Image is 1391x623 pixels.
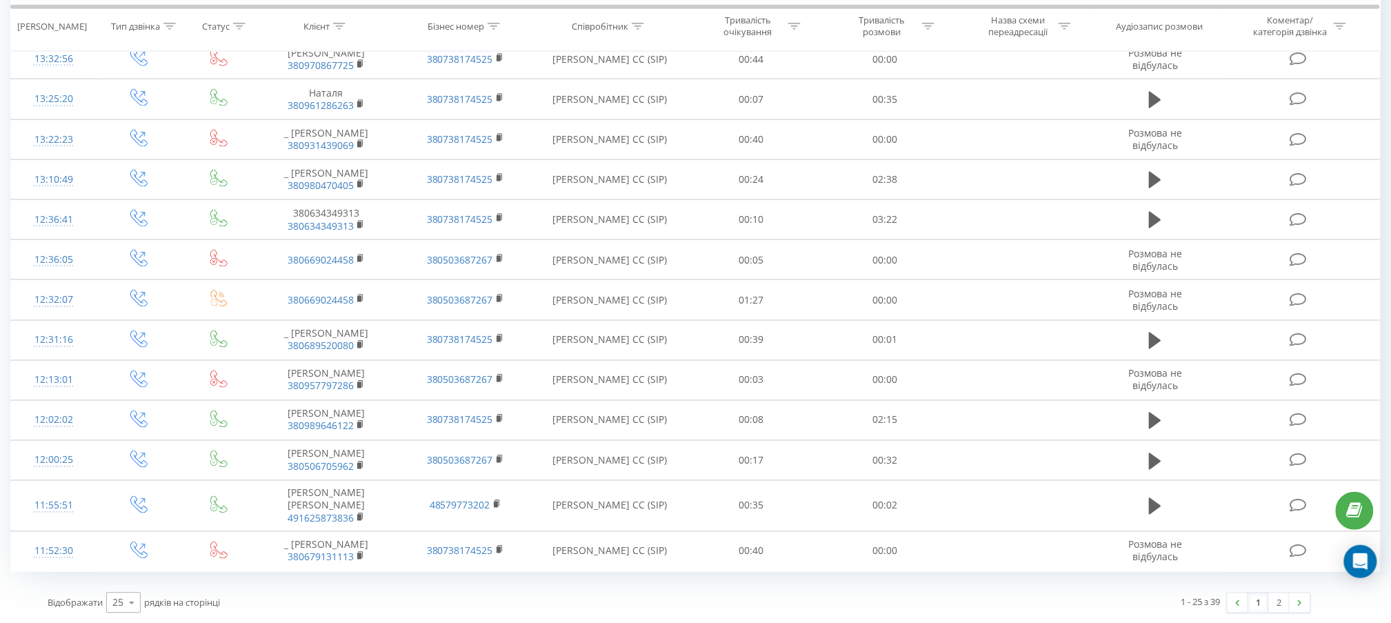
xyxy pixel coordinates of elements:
[819,400,952,440] td: 02:15
[257,119,396,159] td: _ [PERSON_NAME]
[1128,367,1182,393] span: Розмова не відбулась
[288,460,354,473] a: 380506705962
[427,373,493,386] a: 380503687267
[288,139,354,152] a: 380931439069
[25,206,83,233] div: 12:36:41
[257,531,396,571] td: _ [PERSON_NAME]
[427,333,493,346] a: 380738174525
[288,179,354,192] a: 380980470405
[535,360,685,400] td: [PERSON_NAME] CC (SIP)
[535,280,685,320] td: [PERSON_NAME] CC (SIP)
[427,172,493,186] a: 380738174525
[257,400,396,440] td: [PERSON_NAME]
[685,481,819,532] td: 00:35
[428,20,484,32] div: Бізнес номер
[25,126,83,153] div: 13:22:23
[535,79,685,119] td: [PERSON_NAME] CC (SIP)
[1128,46,1182,72] span: Розмова не відбулась
[427,253,493,266] a: 380503687267
[257,360,396,400] td: [PERSON_NAME]
[685,531,819,571] td: 00:40
[1128,287,1182,313] span: Розмова не відбулась
[427,92,493,106] a: 380738174525
[685,360,819,400] td: 00:03
[819,280,952,320] td: 00:00
[819,481,952,532] td: 00:02
[25,46,83,72] div: 13:32:56
[25,327,83,354] div: 12:31:16
[288,99,354,112] a: 380961286263
[17,20,87,32] div: [PERSON_NAME]
[1117,20,1203,32] div: Аудіозапис розмови
[25,246,83,273] div: 12:36:05
[427,413,493,426] a: 380738174525
[257,481,396,532] td: [PERSON_NAME] [PERSON_NAME]
[819,159,952,199] td: 02:38
[535,159,685,199] td: [PERSON_NAME] CC (SIP)
[535,320,685,360] td: [PERSON_NAME] CC (SIP)
[535,481,685,532] td: [PERSON_NAME] CC (SIP)
[535,39,685,79] td: [PERSON_NAME] CC (SIP)
[535,119,685,159] td: [PERSON_NAME] CC (SIP)
[685,441,819,481] td: 00:17
[1128,247,1182,273] span: Розмова не відбулась
[535,441,685,481] td: [PERSON_NAME] CC (SIP)
[819,39,952,79] td: 00:00
[48,597,103,609] span: Відображати
[427,212,493,226] a: 380738174525
[1250,14,1330,38] div: Коментар/категорія дзвінка
[288,419,354,433] a: 380989646122
[112,596,123,610] div: 25
[427,454,493,467] a: 380503687267
[685,159,819,199] td: 00:24
[981,14,1055,38] div: Назва схеми переадресації
[685,79,819,119] td: 00:07
[819,119,952,159] td: 00:00
[257,199,396,239] td: 380634349313
[144,597,220,609] span: рядків на сторінці
[819,531,952,571] td: 00:00
[819,320,952,360] td: 00:01
[685,240,819,280] td: 00:05
[819,199,952,239] td: 03:22
[819,240,952,280] td: 00:00
[25,538,83,565] div: 11:52:30
[25,407,83,434] div: 12:02:02
[685,119,819,159] td: 00:40
[427,293,493,306] a: 380503687267
[535,240,685,280] td: [PERSON_NAME] CC (SIP)
[685,320,819,360] td: 00:39
[288,293,354,306] a: 380669024458
[819,360,952,400] td: 00:00
[1128,126,1182,152] span: Розмова не відбулась
[25,493,83,520] div: 11:55:51
[202,20,230,32] div: Статус
[25,367,83,394] div: 12:13:01
[685,280,819,320] td: 01:27
[572,20,628,32] div: Співробітник
[257,39,396,79] td: [PERSON_NAME]
[288,253,354,266] a: 380669024458
[819,441,952,481] td: 00:32
[288,512,354,525] a: 491625873836
[257,79,396,119] td: Наталя
[685,199,819,239] td: 00:10
[25,447,83,474] div: 12:00:25
[845,14,919,38] div: Тривалість розмови
[535,400,685,440] td: [PERSON_NAME] CC (SIP)
[288,219,354,233] a: 380634349313
[685,39,819,79] td: 00:44
[427,52,493,66] a: 380738174525
[288,339,354,353] a: 380689520080
[1181,595,1221,609] div: 1 - 25 з 39
[25,86,83,112] div: 13:25:20
[288,551,354,564] a: 380679131113
[711,14,785,38] div: Тривалість очікування
[535,199,685,239] td: [PERSON_NAME] CC (SIP)
[257,159,396,199] td: _ [PERSON_NAME]
[303,20,330,32] div: Клієнт
[1248,593,1269,613] a: 1
[1269,593,1290,613] a: 2
[25,286,83,313] div: 12:32:07
[1344,545,1377,578] div: Open Intercom Messenger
